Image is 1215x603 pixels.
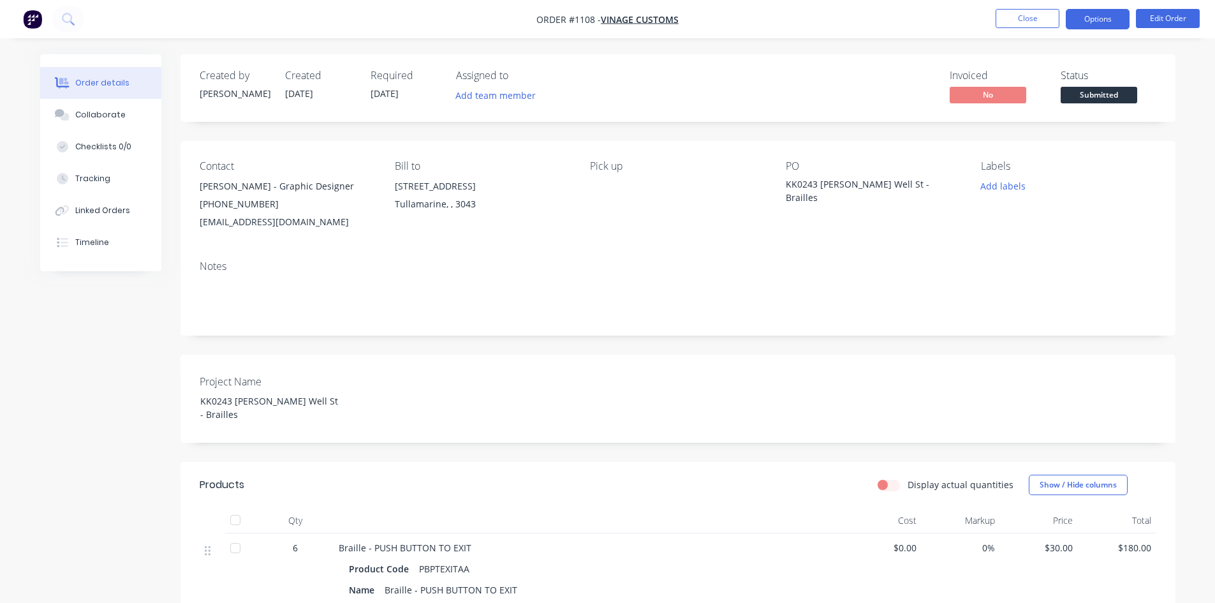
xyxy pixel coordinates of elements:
[293,541,298,555] span: 6
[950,70,1045,82] div: Invoiced
[849,541,917,555] span: $0.00
[75,141,131,153] div: Checklists 0/0
[844,508,922,533] div: Cost
[349,560,414,578] div: Product Code
[1136,9,1200,28] button: Edit Order
[601,13,679,26] a: Vinage Customs
[1005,541,1073,555] span: $30.00
[1061,87,1137,103] span: Submitted
[200,87,270,100] div: [PERSON_NAME]
[200,213,374,231] div: [EMAIL_ADDRESS][DOMAIN_NAME]
[927,541,995,555] span: 0%
[1061,70,1156,82] div: Status
[200,195,374,213] div: [PHONE_NUMBER]
[40,163,161,195] button: Tracking
[40,195,161,227] button: Linked Orders
[536,13,601,26] span: Order #1108 -
[456,87,543,104] button: Add team member
[379,581,522,599] div: Braille - PUSH BUTTON TO EXIT
[1029,475,1128,495] button: Show / Hide columns
[395,177,570,218] div: [STREET_ADDRESS]Tullamarine, , 3043
[200,177,374,195] div: [PERSON_NAME] - Graphic Designer
[200,374,359,389] label: Project Name
[349,581,379,599] div: Name
[200,160,374,172] div: Contact
[981,160,1156,172] div: Labels
[922,508,1000,533] div: Markup
[974,177,1033,195] button: Add labels
[285,87,313,100] span: [DATE]
[40,99,161,131] button: Collaborate
[190,392,350,424] div: KK0243 [PERSON_NAME] Well St - Brailles
[448,87,542,104] button: Add team member
[339,542,471,554] span: Braille - PUSH BUTTON TO EXIT
[40,131,161,163] button: Checklists 0/0
[75,77,129,89] div: Order details
[395,195,570,213] div: Tullamarine, , 3043
[40,227,161,258] button: Timeline
[1066,9,1130,29] button: Options
[1083,541,1151,555] span: $180.00
[395,177,570,195] div: [STREET_ADDRESS]
[950,87,1026,103] span: No
[1061,87,1137,106] button: Submitted
[1000,508,1079,533] div: Price
[456,70,584,82] div: Assigned to
[23,10,42,29] img: Factory
[200,70,270,82] div: Created by
[414,560,475,578] div: PBPTEXITAA
[1078,508,1156,533] div: Total
[908,478,1013,491] label: Display actual quantities
[590,160,765,172] div: Pick up
[257,508,334,533] div: Qty
[75,173,110,184] div: Tracking
[371,70,441,82] div: Required
[996,9,1059,28] button: Close
[40,67,161,99] button: Order details
[200,260,1156,272] div: Notes
[285,70,355,82] div: Created
[786,160,961,172] div: PO
[786,177,945,204] div: KK0243 [PERSON_NAME] Well St - Brailles
[75,205,130,216] div: Linked Orders
[200,177,374,231] div: [PERSON_NAME] - Graphic Designer[PHONE_NUMBER][EMAIL_ADDRESS][DOMAIN_NAME]
[371,87,399,100] span: [DATE]
[200,477,244,493] div: Products
[75,237,109,248] div: Timeline
[75,109,126,121] div: Collaborate
[395,160,570,172] div: Bill to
